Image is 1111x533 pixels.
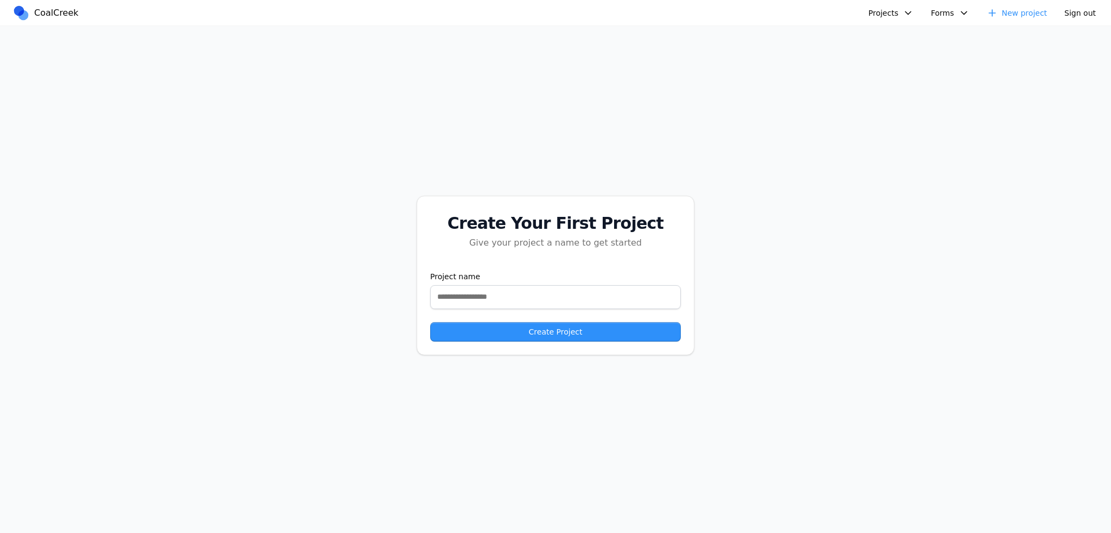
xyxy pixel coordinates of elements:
div: Create Your First Project [430,214,681,233]
div: Give your project a name to get started [430,236,681,249]
button: Create Project [430,322,681,342]
button: Sign out [1058,5,1102,21]
a: CoalCreek [12,5,83,21]
a: New project [980,5,1054,21]
label: Project name [430,271,681,282]
button: Forms [924,5,976,21]
span: CoalCreek [34,7,79,20]
button: Projects [862,5,920,21]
